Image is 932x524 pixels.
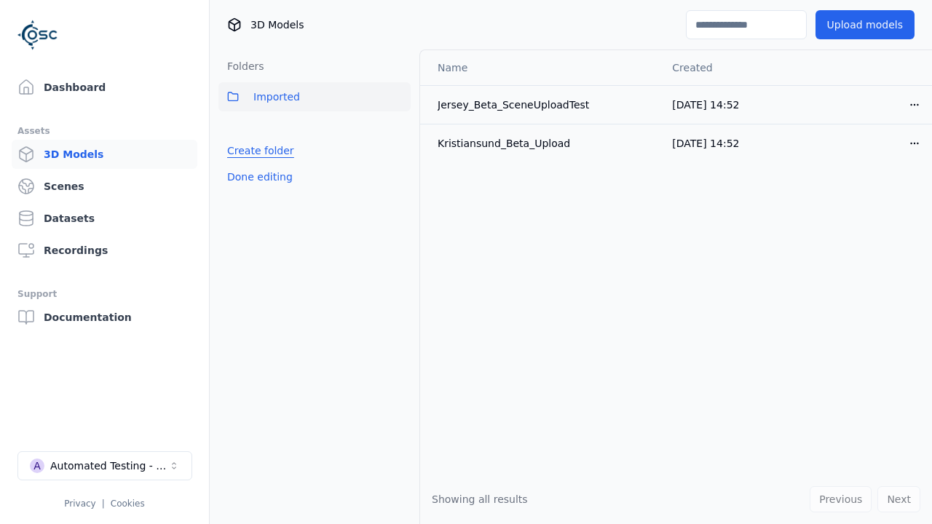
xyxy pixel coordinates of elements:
[17,15,58,55] img: Logo
[12,236,197,265] a: Recordings
[672,138,739,149] span: [DATE] 14:52
[218,138,303,164] button: Create folder
[218,59,264,74] h3: Folders
[438,136,649,151] div: Kristiansund_Beta_Upload
[64,499,95,509] a: Privacy
[12,73,197,102] a: Dashboard
[227,143,294,158] a: Create folder
[111,499,145,509] a: Cookies
[672,99,739,111] span: [DATE] 14:52
[432,493,528,505] span: Showing all results
[438,98,649,112] div: Jersey_Beta_SceneUploadTest
[102,499,105,509] span: |
[50,458,168,473] div: Automated Testing - Playwright
[218,82,411,111] button: Imported
[12,204,197,233] a: Datasets
[17,285,191,303] div: Support
[660,50,797,85] th: Created
[12,303,197,332] a: Documentation
[17,451,192,480] button: Select a workspace
[12,172,197,201] a: Scenes
[17,122,191,140] div: Assets
[250,17,304,32] span: 3D Models
[218,164,301,190] button: Done editing
[30,458,44,473] div: A
[420,50,660,85] th: Name
[12,140,197,169] a: 3D Models
[815,10,915,39] button: Upload models
[253,88,300,106] span: Imported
